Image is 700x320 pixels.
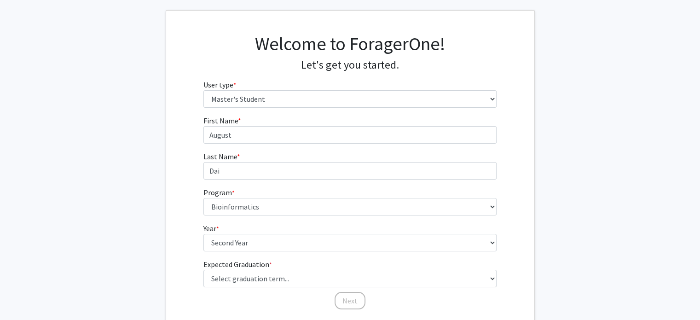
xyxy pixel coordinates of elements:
[203,152,237,161] span: Last Name
[203,259,272,270] label: Expected Graduation
[203,223,219,234] label: Year
[203,33,497,55] h1: Welcome to ForagerOne!
[203,187,235,198] label: Program
[7,279,39,313] iframe: Chat
[203,116,238,125] span: First Name
[203,79,236,90] label: User type
[203,58,497,72] h4: Let's get you started.
[335,292,365,309] button: Next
